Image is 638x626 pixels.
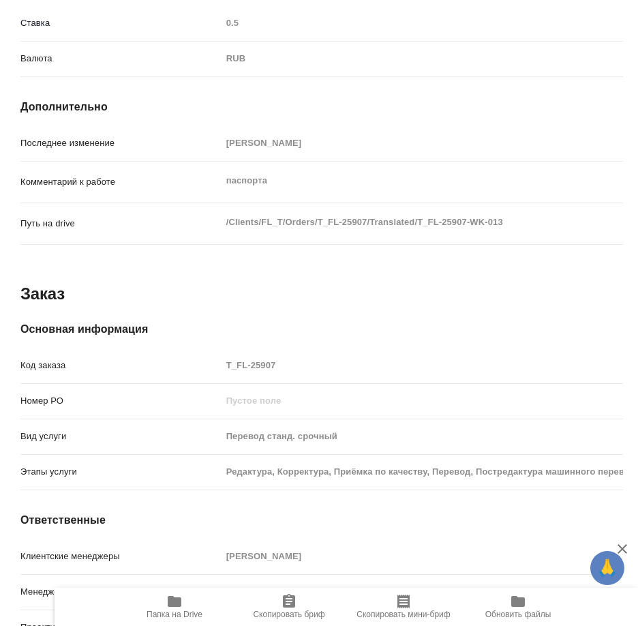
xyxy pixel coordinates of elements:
[20,217,222,230] p: Путь на drive
[20,550,222,563] p: Клиентские менеджеры
[20,394,222,408] p: Номер РО
[461,588,575,626] button: Обновить файлы
[20,430,222,443] p: Вид услуги
[222,391,623,411] input: Пустое поле
[346,588,461,626] button: Скопировать мини-бриф
[222,133,623,153] input: Пустое поле
[222,47,623,70] div: RUB
[117,588,232,626] button: Папка на Drive
[20,283,65,305] h2: Заказ
[20,175,222,189] p: Комментарий к работе
[20,136,222,150] p: Последнее изменение
[485,610,551,619] span: Обновить файлы
[20,16,222,30] p: Ставка
[222,169,623,192] textarea: паспорта
[222,582,623,601] input: Пустое поле
[596,554,619,582] span: 🙏
[222,462,623,481] input: Пустое поле
[253,610,324,619] span: Скопировать бриф
[20,99,623,115] h4: Дополнительно
[222,546,623,566] input: Пустое поле
[20,512,623,528] h4: Ответственные
[147,610,202,619] span: Папка на Drive
[222,426,623,446] input: Пустое поле
[222,355,623,375] input: Пустое поле
[232,588,346,626] button: Скопировать бриф
[356,610,450,619] span: Скопировать мини-бриф
[20,321,623,338] h4: Основная информация
[20,52,222,65] p: Валюта
[20,585,222,599] p: Менеджеры верстки
[222,13,623,33] input: Пустое поле
[590,551,624,585] button: 🙏
[20,465,222,479] p: Этапы услуги
[20,359,222,372] p: Код заказа
[222,211,623,234] textarea: /Clients/FL_T/Orders/T_FL-25907/Translated/T_FL-25907-WK-013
